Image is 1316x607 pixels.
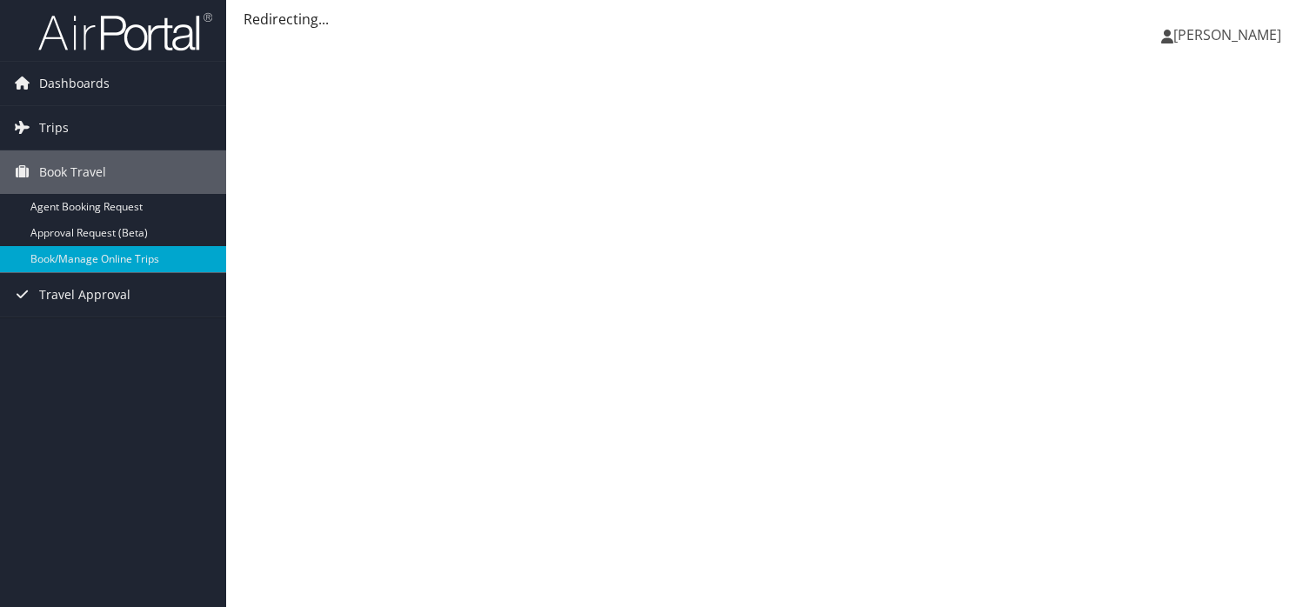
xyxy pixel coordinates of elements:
[1161,9,1299,61] a: [PERSON_NAME]
[39,62,110,105] span: Dashboards
[39,106,69,150] span: Trips
[39,273,130,317] span: Travel Approval
[38,11,212,52] img: airportal-logo.png
[244,9,1299,30] div: Redirecting...
[1173,25,1281,44] span: [PERSON_NAME]
[39,150,106,194] span: Book Travel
